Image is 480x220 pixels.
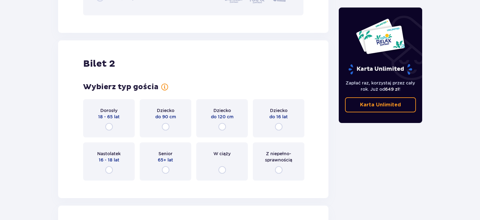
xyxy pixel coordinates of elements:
p: Wybierz typ gościa [83,82,158,92]
p: do 90 cm [155,114,176,120]
p: Dziecko [213,107,231,114]
p: do 16 lat [269,114,288,120]
p: 65+ lat [158,157,173,163]
p: Bilet 2 [83,58,115,70]
p: do 120 cm [211,114,233,120]
p: Dorosły [100,107,117,114]
p: Nastolatek [97,151,121,157]
a: Karta Unlimited [345,97,416,112]
p: Dziecko [270,107,287,114]
p: Dziecko [157,107,174,114]
p: Zapłać raz, korzystaj przez cały rok. Już od ! [345,80,416,92]
p: Senior [158,151,172,157]
p: 16 - 18 lat [99,157,119,163]
p: Z niepełno­sprawnością [258,151,299,163]
span: 649 zł [385,87,399,92]
p: Karta Unlimited [348,64,413,75]
p: W ciąży [213,151,231,157]
p: 18 - 65 lat [98,114,120,120]
p: Karta Unlimited [360,101,401,108]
